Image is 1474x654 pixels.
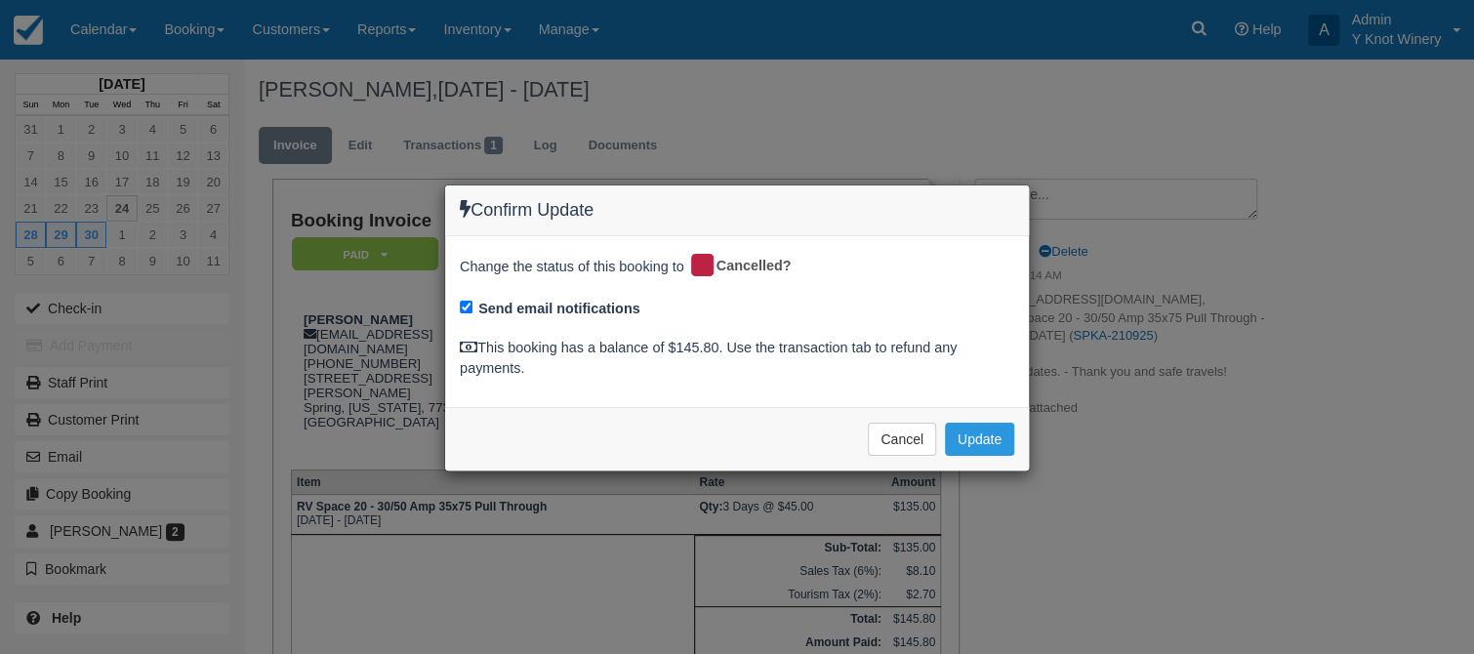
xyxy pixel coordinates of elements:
div: This booking has a balance of $145.80. Use the transaction tab to refund any payments. [460,338,1014,378]
button: Update [945,423,1014,456]
div: Cancelled? [688,251,805,282]
h4: Confirm Update [460,200,1014,221]
button: Cancel [868,423,936,456]
label: Send email notifications [478,299,640,319]
span: Change the status of this booking to [460,257,684,282]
